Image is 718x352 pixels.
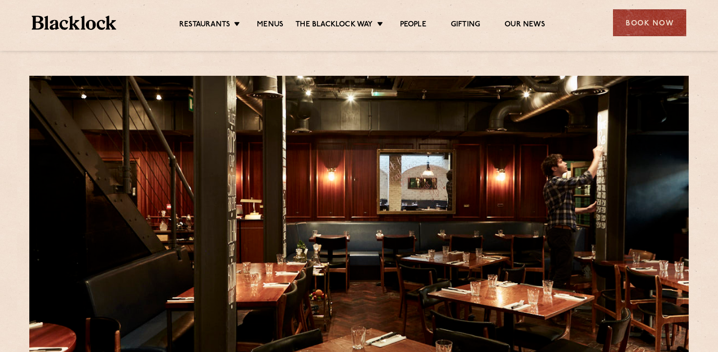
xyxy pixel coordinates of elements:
[451,20,480,31] a: Gifting
[613,9,686,36] div: Book Now
[400,20,426,31] a: People
[257,20,283,31] a: Menus
[32,16,116,30] img: BL_Textured_Logo-footer-cropped.svg
[505,20,545,31] a: Our News
[296,20,373,31] a: The Blacklock Way
[179,20,230,31] a: Restaurants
